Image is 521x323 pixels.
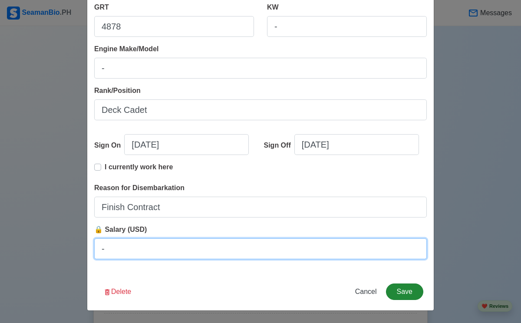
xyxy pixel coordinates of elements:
input: Your reason for disembarkation... [94,197,427,218]
button: Cancel [350,283,383,300]
input: 33922 [94,16,254,37]
span: Rank/Position [94,87,141,94]
div: Sign Off [264,140,294,151]
input: ex. 2500 [94,238,427,259]
p: I currently work here [105,162,173,172]
span: Cancel [355,288,377,295]
input: Ex: Third Officer or 3/OFF [94,99,427,120]
span: Engine Make/Model [94,45,158,53]
span: Reason for Disembarkation [94,184,185,191]
input: 8000 [267,16,427,37]
span: 🔒 Salary (USD) [94,226,147,233]
span: KW [267,3,279,11]
span: GRT [94,3,109,11]
button: Delete [98,283,137,300]
div: Sign On [94,140,124,151]
input: Ex. Man B&W MC [94,58,427,79]
button: Save [386,283,423,300]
